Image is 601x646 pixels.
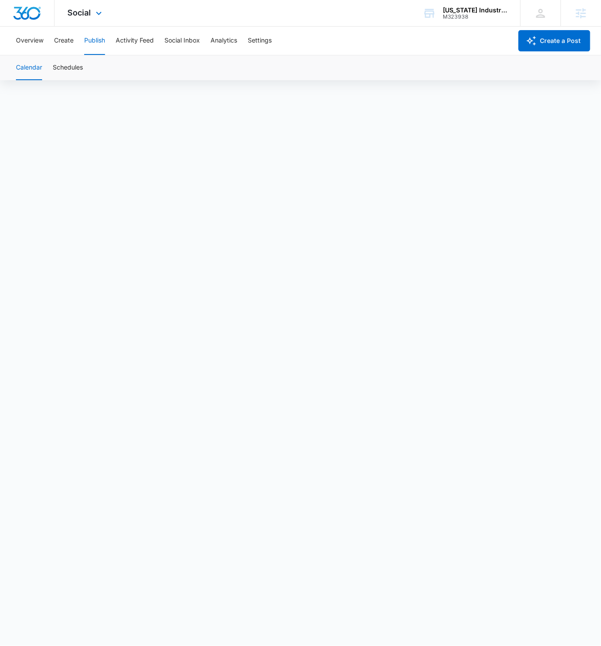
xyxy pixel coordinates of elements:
[84,27,105,55] button: Publish
[16,55,42,80] button: Calendar
[116,27,154,55] button: Activity Feed
[68,8,91,17] span: Social
[16,27,43,55] button: Overview
[54,27,74,55] button: Create
[519,30,590,51] button: Create a Post
[248,27,272,55] button: Settings
[164,27,200,55] button: Social Inbox
[443,7,507,14] div: account name
[443,14,507,20] div: account id
[211,27,237,55] button: Analytics
[53,55,83,80] button: Schedules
